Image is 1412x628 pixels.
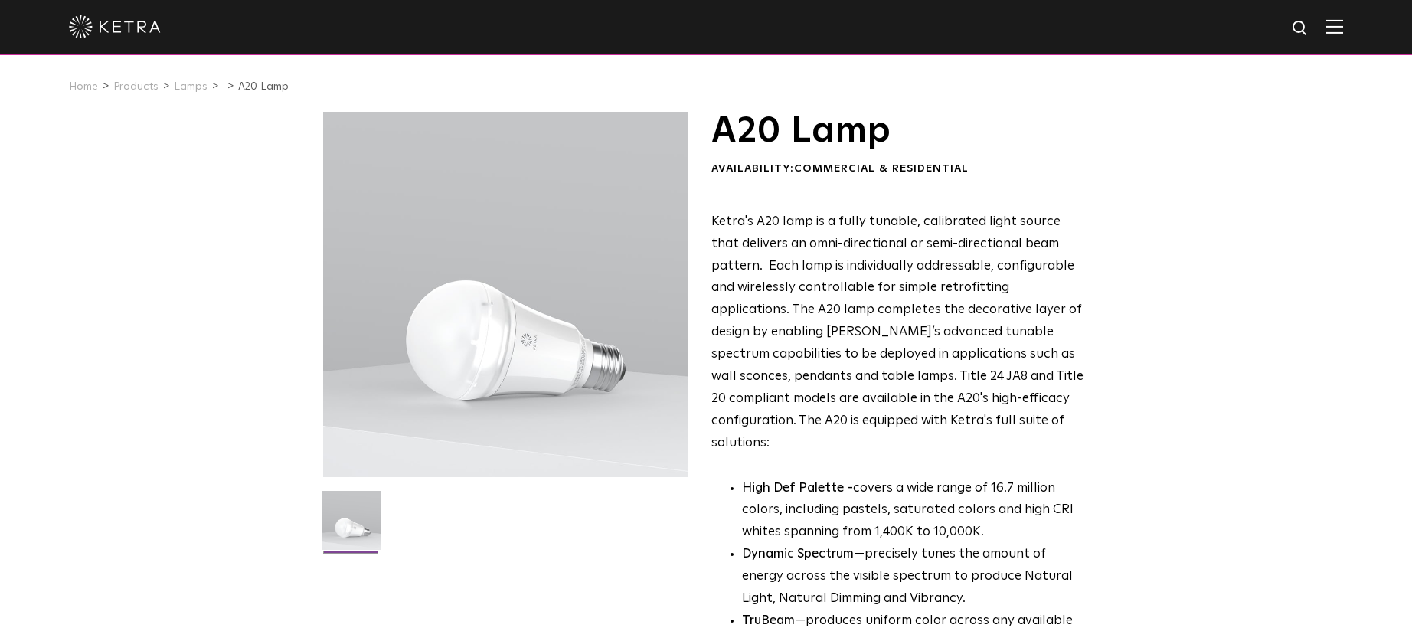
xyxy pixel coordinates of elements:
li: —precisely tunes the amount of energy across the visible spectrum to produce Natural Light, Natur... [742,544,1084,610]
div: Availability: [711,162,1084,177]
img: search icon [1291,19,1310,38]
p: covers a wide range of 16.7 million colors, including pastels, saturated colors and high CRI whit... [742,478,1084,545]
img: A20-Lamp-2021-Web-Square [322,491,381,561]
a: Home [69,81,98,92]
a: A20 Lamp [238,81,289,92]
strong: TruBeam [742,614,795,627]
img: Hamburger%20Nav.svg [1326,19,1343,34]
a: Products [113,81,159,92]
strong: High Def Palette - [742,482,853,495]
strong: Dynamic Spectrum [742,548,854,561]
h1: A20 Lamp [711,112,1084,150]
img: ketra-logo-2019-white [69,15,161,38]
span: Commercial & Residential [794,163,969,174]
span: Ketra's A20 lamp is a fully tunable, calibrated light source that delivers an omni-directional or... [711,215,1084,450]
a: Lamps [174,81,208,92]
